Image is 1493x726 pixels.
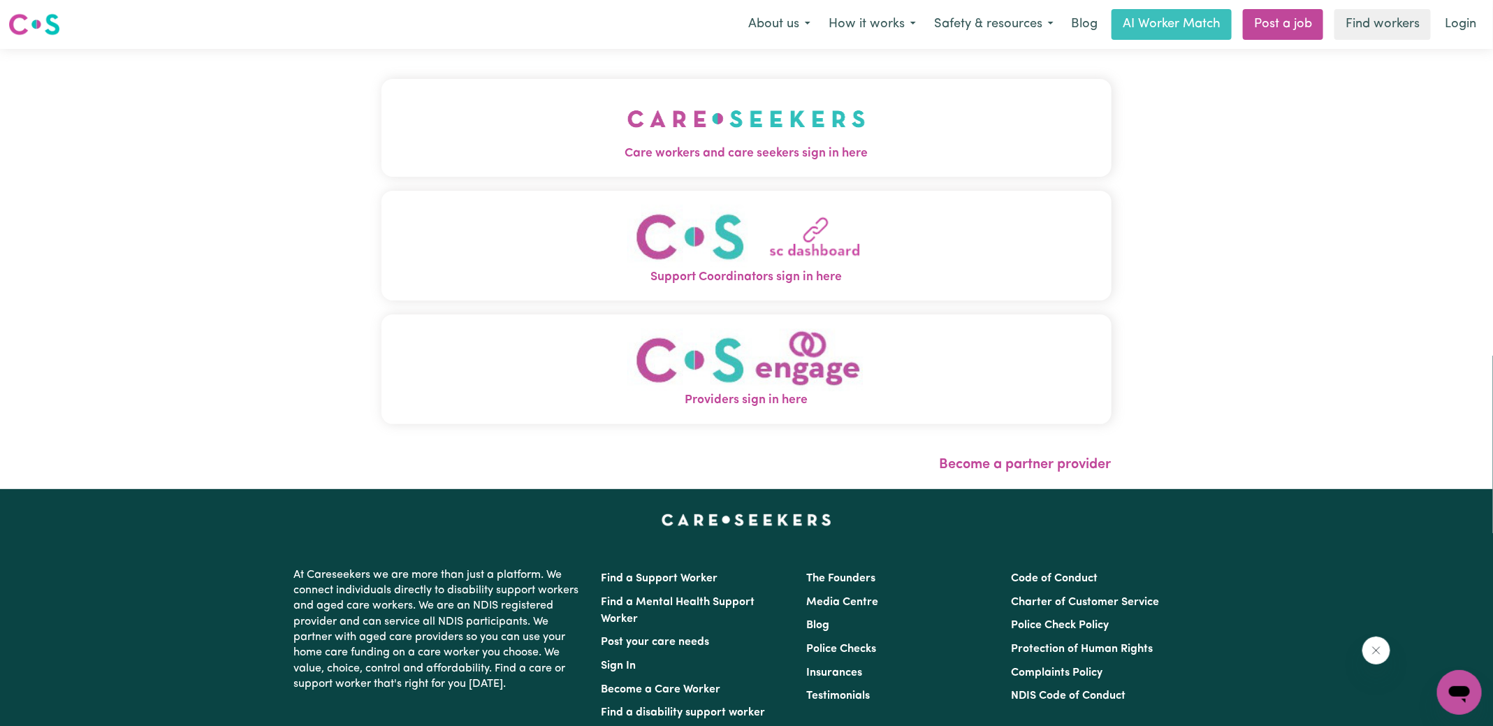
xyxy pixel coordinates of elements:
a: Police Check Policy [1011,620,1109,631]
a: The Founders [806,573,875,584]
a: Sign In [602,660,636,671]
a: Police Checks [806,644,876,655]
a: Post a job [1243,9,1323,40]
span: Support Coordinators sign in here [381,268,1112,286]
a: Find a disability support worker [602,707,766,718]
a: Code of Conduct [1011,573,1098,584]
a: Testimonials [806,690,870,702]
button: About us [739,10,820,39]
a: Find workers [1334,9,1431,40]
a: NDIS Code of Conduct [1011,690,1126,702]
a: Protection of Human Rights [1011,644,1153,655]
iframe: Close message [1362,637,1390,665]
a: Complaints Policy [1011,667,1102,678]
img: Careseekers logo [8,12,60,37]
a: Charter of Customer Service [1011,597,1159,608]
button: How it works [820,10,925,39]
a: Become a Care Worker [602,684,721,695]
iframe: Button to launch messaging window [1437,670,1482,715]
span: Need any help? [8,10,85,21]
span: Providers sign in here [381,391,1112,409]
button: Care workers and care seekers sign in here [381,79,1112,177]
a: Become a partner provider [940,458,1112,472]
a: Insurances [806,667,862,678]
a: Find a Mental Health Support Worker [602,597,755,625]
button: Safety & resources [925,10,1063,39]
p: At Careseekers we are more than just a platform. We connect individuals directly to disability su... [294,562,585,698]
a: Blog [806,620,829,631]
a: Media Centre [806,597,878,608]
a: Post your care needs [602,637,710,648]
a: Careseekers logo [8,8,60,41]
span: Care workers and care seekers sign in here [381,145,1112,163]
a: AI Worker Match [1112,9,1232,40]
a: Login [1436,9,1485,40]
a: Find a Support Worker [602,573,718,584]
a: Careseekers home page [662,514,831,525]
a: Blog [1063,9,1106,40]
button: Providers sign in here [381,314,1112,424]
button: Support Coordinators sign in here [381,191,1112,300]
